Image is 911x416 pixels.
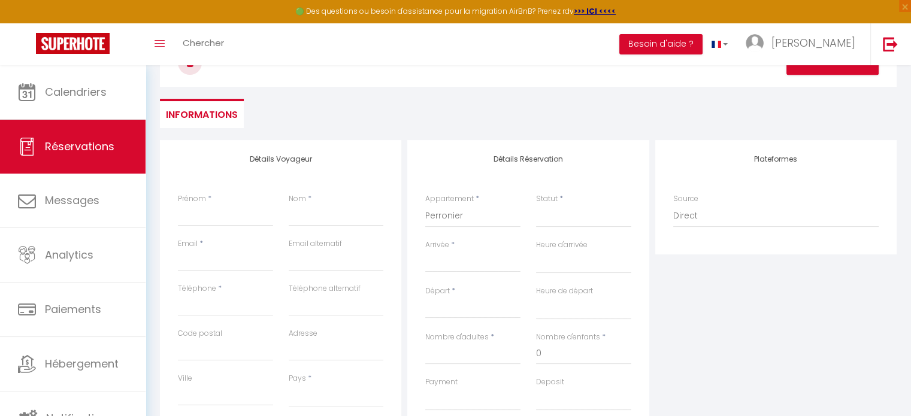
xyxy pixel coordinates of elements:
[536,286,593,297] label: Heure de départ
[771,35,855,50] span: [PERSON_NAME]
[45,193,99,208] span: Messages
[425,155,631,163] h4: Détails Réservation
[45,247,93,262] span: Analytics
[289,193,306,205] label: Nom
[45,356,119,371] span: Hébergement
[536,239,588,251] label: Heure d'arrivée
[178,238,198,250] label: Email
[178,283,216,294] label: Téléphone
[178,155,383,163] h4: Détails Voyageur
[178,328,222,339] label: Code postal
[425,239,449,251] label: Arrivée
[425,286,450,297] label: Départ
[746,34,764,52] img: ...
[174,23,233,65] a: Chercher
[160,99,244,128] li: Informations
[536,193,558,205] label: Statut
[178,373,192,384] label: Ville
[673,193,698,205] label: Source
[536,376,564,388] label: Deposit
[425,376,458,388] label: Payment
[425,193,474,205] label: Appartement
[289,328,317,339] label: Adresse
[289,283,361,294] label: Téléphone alternatif
[737,23,870,65] a: ... [PERSON_NAME]
[289,373,306,384] label: Pays
[178,193,206,205] label: Prénom
[574,6,616,16] a: >>> ICI <<<<
[45,139,114,154] span: Réservations
[536,332,600,343] label: Nombre d'enfants
[36,33,110,54] img: Super Booking
[619,34,703,54] button: Besoin d'aide ?
[883,37,898,51] img: logout
[673,155,879,163] h4: Plateformes
[425,332,489,343] label: Nombre d'adultes
[45,84,107,99] span: Calendriers
[45,302,101,317] span: Paiements
[289,238,342,250] label: Email alternatif
[183,37,224,49] span: Chercher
